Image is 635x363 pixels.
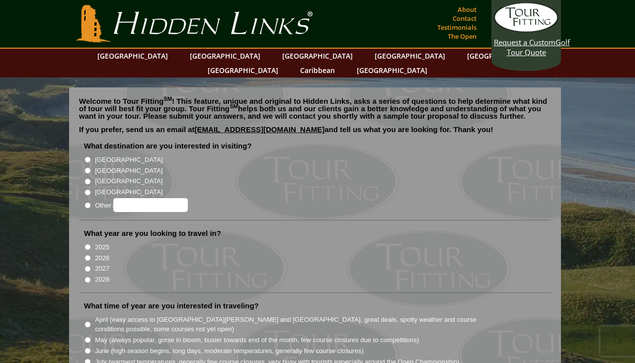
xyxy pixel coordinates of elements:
label: April (easy access to [GEOGRAPHIC_DATA][PERSON_NAME] and [GEOGRAPHIC_DATA], great deals, spotty w... [95,315,494,334]
sup: SM [163,96,172,102]
label: 2027 [95,264,109,274]
label: 2025 [95,242,109,252]
a: Caribbean [295,63,340,77]
label: May (always popular, gorse in bloom, busier towards end of the month, few course closures due to ... [95,335,419,345]
label: June (high season begins, long days, moderate temperatures, generally few course closures) [95,346,364,356]
label: 2026 [95,253,109,263]
span: Request a Custom [494,37,556,47]
a: [EMAIL_ADDRESS][DOMAIN_NAME] [195,125,325,134]
p: Welcome to Tour Fitting ! This feature, unique and original to Hidden Links, asks a series of que... [79,97,551,120]
a: [GEOGRAPHIC_DATA] [462,49,543,63]
a: Testimonials [435,20,479,34]
a: [GEOGRAPHIC_DATA] [185,49,265,63]
a: [GEOGRAPHIC_DATA] [203,63,283,77]
a: Contact [450,11,479,25]
p: If you prefer, send us an email at and tell us what you are looking for. Thank you! [79,126,551,141]
input: Other: [113,198,188,212]
a: [GEOGRAPHIC_DATA] [370,49,450,63]
sup: SM [230,103,238,109]
label: What destination are you interested in visiting? [84,141,252,151]
label: Other: [95,198,187,212]
label: What year are you looking to travel in? [84,228,221,238]
a: [GEOGRAPHIC_DATA] [277,49,358,63]
a: [GEOGRAPHIC_DATA] [92,49,173,63]
label: [GEOGRAPHIC_DATA] [95,187,162,197]
a: Request a CustomGolf Tour Quote [494,2,558,57]
label: [GEOGRAPHIC_DATA] [95,155,162,165]
a: The Open [445,29,479,43]
label: What time of year are you interested in traveling? [84,301,259,311]
a: About [455,2,479,16]
label: [GEOGRAPHIC_DATA] [95,176,162,186]
label: [GEOGRAPHIC_DATA] [95,166,162,176]
a: [GEOGRAPHIC_DATA] [352,63,432,77]
label: 2028 [95,275,109,285]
